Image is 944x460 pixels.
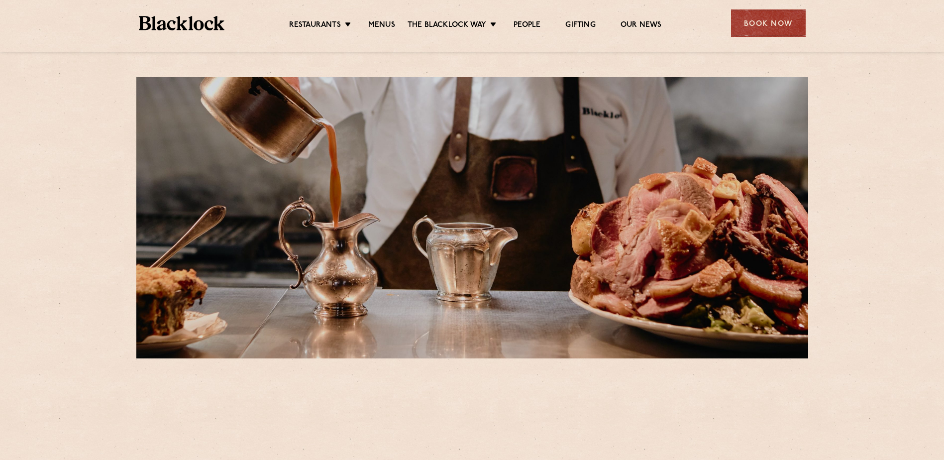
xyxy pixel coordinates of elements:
a: The Blacklock Way [408,20,486,31]
a: People [514,20,540,31]
a: Our News [621,20,662,31]
div: Book Now [731,9,806,37]
img: BL_Textured_Logo-footer-cropped.svg [139,16,225,30]
a: Menus [368,20,395,31]
a: Gifting [565,20,595,31]
a: Restaurants [289,20,341,31]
